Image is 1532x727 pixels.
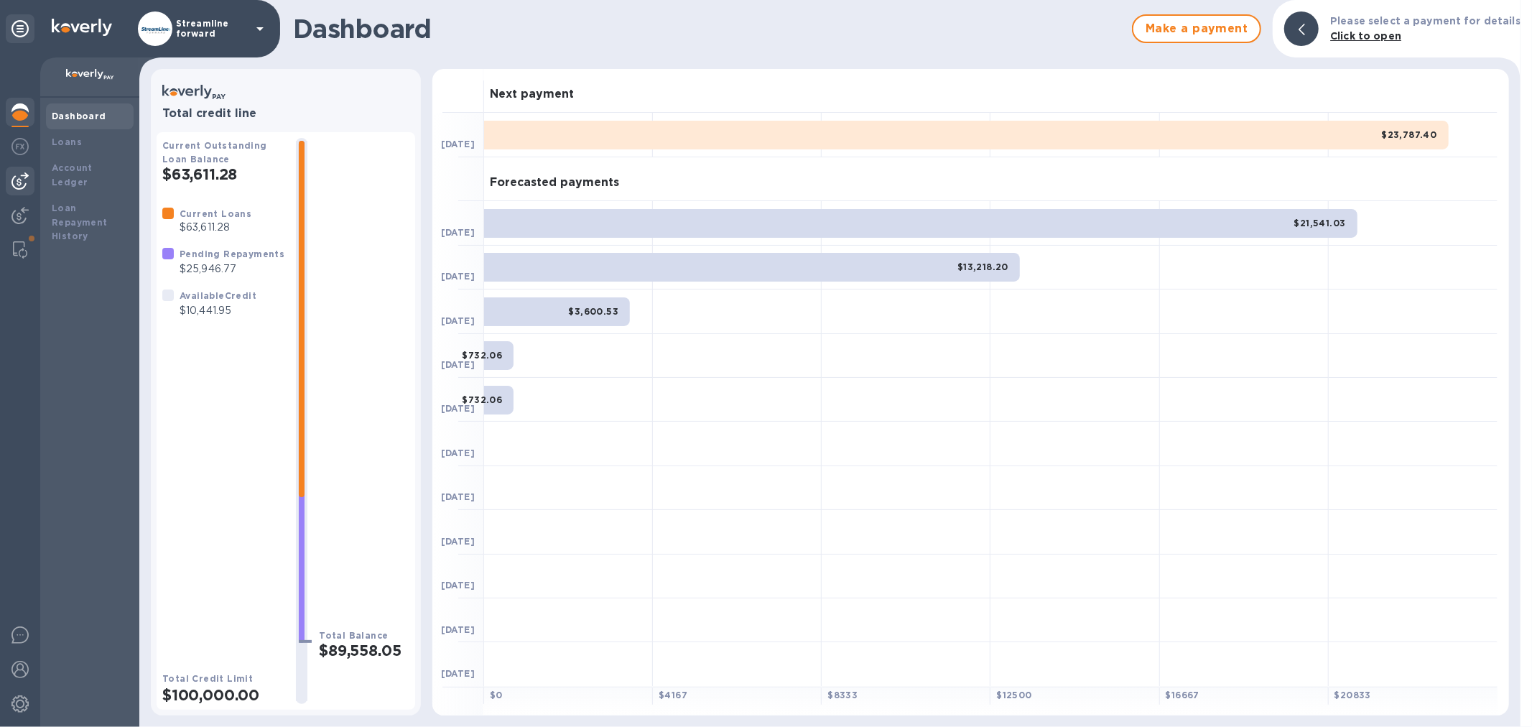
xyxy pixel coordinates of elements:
b: [DATE] [441,139,475,149]
b: Total Credit Limit [162,673,253,684]
b: Current Outstanding Loan Balance [162,140,267,165]
p: $63,611.28 [180,220,251,235]
b: $732.06 [463,350,503,361]
b: Please select a payment for details [1330,15,1521,27]
b: Account Ledger [52,162,93,187]
b: [DATE] [441,536,475,547]
b: $ 4167 [659,690,687,700]
b: Available Credit [180,290,256,301]
h3: Next payment [490,88,574,101]
span: Make a payment [1145,20,1248,37]
b: $3,600.53 [569,306,619,317]
b: Loans [52,136,82,147]
h3: Total credit line [162,107,409,121]
b: $ 16667 [1166,690,1199,700]
div: Unpin categories [6,14,34,43]
img: Logo [52,19,112,36]
b: $ 8333 [827,690,858,700]
h2: $89,558.05 [319,642,409,659]
p: $25,946.77 [180,261,284,277]
b: [DATE] [441,624,475,635]
h1: Dashboard [293,14,1125,44]
b: $ 0 [490,690,503,700]
b: Click to open [1330,30,1401,42]
b: [DATE] [441,403,475,414]
b: $21,541.03 [1294,218,1346,228]
b: $23,787.40 [1382,129,1437,140]
b: Current Loans [180,208,251,219]
b: [DATE] [441,359,475,370]
b: Dashboard [52,111,106,121]
p: Streamline forward [176,19,248,39]
b: [DATE] [441,491,475,502]
b: [DATE] [441,315,475,326]
h2: $100,000.00 [162,686,284,704]
b: [DATE] [441,448,475,458]
b: $ 20833 [1334,690,1371,700]
p: $10,441.95 [180,303,256,318]
h3: Forecasted payments [490,176,619,190]
b: [DATE] [441,227,475,238]
img: Foreign exchange [11,138,29,155]
b: $732.06 [463,394,503,405]
b: Pending Repayments [180,249,284,259]
b: Loan Repayment History [52,203,108,242]
b: $13,218.20 [957,261,1008,272]
b: Total Balance [319,630,388,641]
b: [DATE] [441,580,475,591]
b: [DATE] [441,668,475,679]
b: $ 12500 [996,690,1031,700]
h2: $63,611.28 [162,165,284,183]
b: [DATE] [441,271,475,282]
button: Make a payment [1132,14,1261,43]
